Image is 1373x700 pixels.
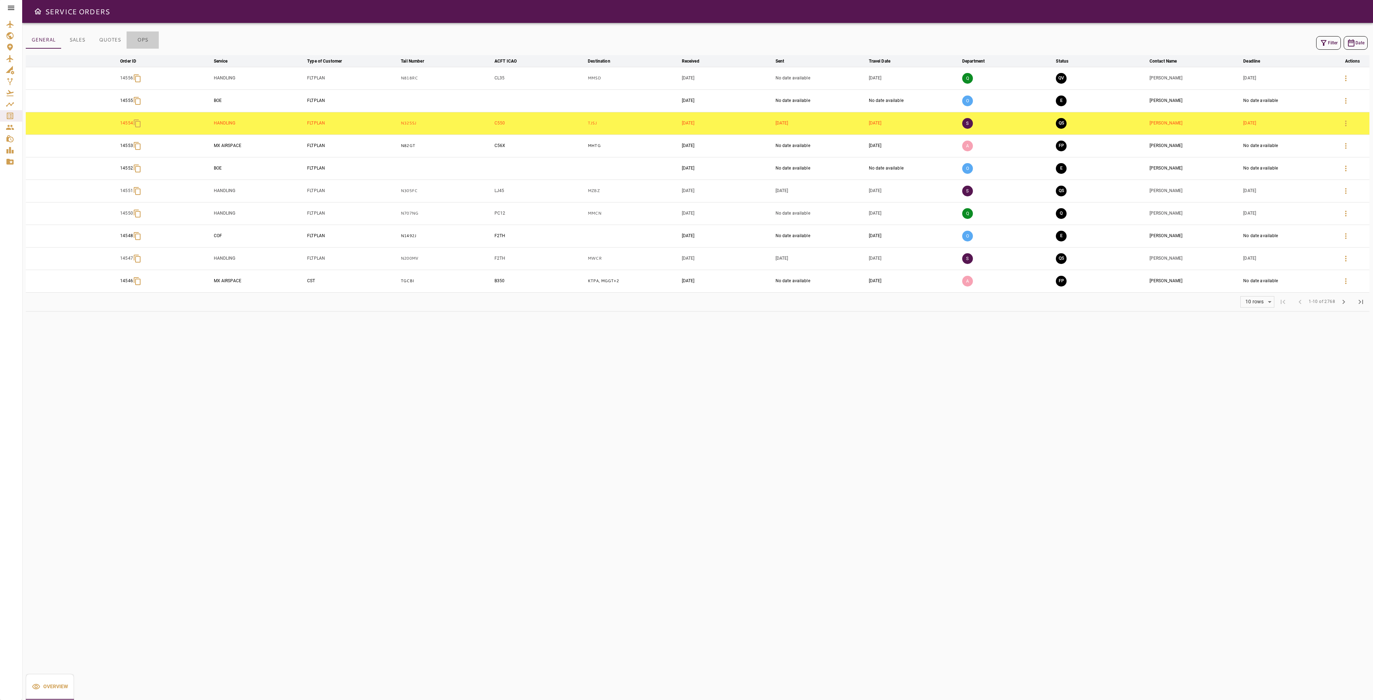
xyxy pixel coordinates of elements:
td: [DATE] [774,112,867,134]
td: No date available [1242,157,1335,180]
button: Details [1337,92,1354,109]
button: Details [1337,182,1354,200]
span: Tail Number [401,57,433,65]
p: N200MV [401,255,492,261]
td: [PERSON_NAME] [1148,180,1242,202]
button: QUOTE SENT [1056,118,1067,129]
button: FINAL PREPARATION [1056,276,1067,287]
button: Date [1344,36,1368,50]
td: No date available [1242,270,1335,292]
p: 14554 [120,120,133,126]
span: Order ID [120,57,146,65]
td: C550 [493,112,586,134]
p: 14552 [120,165,133,171]
p: MMCN [588,210,679,216]
td: [DATE] [774,180,867,202]
td: [DATE] [867,112,961,134]
td: [PERSON_NAME] [1148,247,1242,270]
p: TGCBI [401,278,492,284]
p: 14547 [120,255,133,261]
td: C56X [493,134,586,157]
td: No date available [774,67,867,89]
td: [DATE] [867,247,961,270]
button: Details [1337,273,1354,290]
td: [DATE] [680,67,774,89]
button: Details [1337,227,1354,245]
p: MMSD [588,75,679,81]
td: [DATE] [680,134,774,157]
p: 14553 [120,143,133,149]
div: 10 rows [1241,297,1274,307]
p: S [962,253,973,264]
div: Sent [776,57,784,65]
p: N818RC [401,75,492,81]
button: Open drawer [31,4,45,19]
td: No date available [774,89,867,112]
p: O [962,96,973,106]
div: Tail Number [401,57,424,65]
td: [DATE] [774,247,867,270]
td: [DATE] [867,225,961,247]
p: MHTG [588,143,679,149]
div: Order ID [120,57,136,65]
button: Details [1337,250,1354,267]
td: FLTPLAN [306,134,399,157]
td: COF [212,225,306,247]
td: [DATE] [680,270,774,292]
button: Details [1337,205,1354,222]
span: First Page [1274,293,1291,310]
td: [DATE] [867,67,961,89]
button: Overview [26,674,74,700]
td: FLTPLAN [306,67,399,89]
td: No date available [774,157,867,180]
td: [DATE] [680,112,774,134]
span: Next Page [1335,293,1352,310]
td: FLTPLAN [306,247,399,270]
td: No date available [774,225,867,247]
td: [DATE] [680,247,774,270]
td: [PERSON_NAME] [1148,225,1242,247]
button: Details [1337,137,1354,155]
td: HANDLING [212,112,306,134]
td: [PERSON_NAME] [1148,89,1242,112]
span: Travel Date [869,57,900,65]
button: GENERAL [26,31,61,49]
td: HANDLING [212,202,306,225]
span: Service [214,57,237,65]
td: [DATE] [867,180,961,202]
span: Last Page [1352,293,1369,310]
button: Details [1337,160,1354,177]
button: EXECUTION [1056,96,1067,106]
div: 10 rows [1244,299,1265,305]
p: N325SJ [401,120,492,126]
span: ACFT ICAO [494,57,526,65]
td: HANDLING [212,247,306,270]
span: 1-10 of 2768 [1309,298,1335,305]
td: [PERSON_NAME] [1148,67,1242,89]
td: [PERSON_NAME] [1148,202,1242,225]
p: MWCR [588,255,679,261]
td: [PERSON_NAME] [1148,270,1242,292]
p: N1492J [401,233,492,239]
td: FLTPLAN [306,202,399,225]
td: No date available [867,157,961,180]
td: [DATE] [1242,247,1335,270]
td: [PERSON_NAME] [1148,134,1242,157]
td: [DATE] [680,225,774,247]
span: Previous Page [1291,293,1309,310]
span: Status [1056,57,1078,65]
td: [DATE] [680,202,774,225]
td: B350 [493,270,586,292]
p: S [962,118,973,129]
td: [PERSON_NAME] [1148,157,1242,180]
button: EXECUTION [1056,231,1067,241]
div: Status [1056,57,1068,65]
p: A [962,276,973,287]
button: QUOTE SENT [1056,186,1067,196]
p: O [962,163,973,174]
span: chevron_right [1339,298,1348,306]
div: Contact Name [1150,57,1177,65]
td: CST [306,270,399,292]
p: Q [962,73,973,84]
button: EXECUTION [1056,163,1067,174]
